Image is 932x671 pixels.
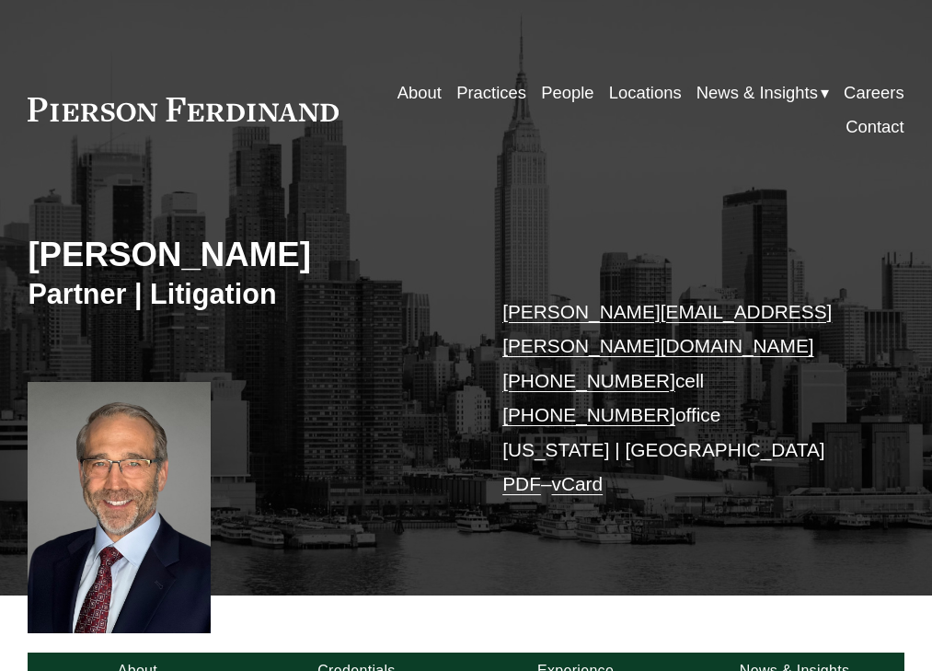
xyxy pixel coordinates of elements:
a: [PHONE_NUMBER] [502,370,675,391]
h2: [PERSON_NAME] [28,235,466,275]
a: Locations [609,75,682,110]
a: [PHONE_NUMBER] [502,404,675,425]
a: About [397,75,442,110]
a: vCard [552,473,604,494]
a: folder dropdown [696,75,829,110]
a: [PERSON_NAME][EMAIL_ADDRESS][PERSON_NAME][DOMAIN_NAME] [502,301,832,357]
a: People [541,75,593,110]
p: cell office [US_STATE] | [GEOGRAPHIC_DATA] – [502,295,868,502]
a: Contact [846,110,904,144]
h3: Partner | Litigation [28,277,466,312]
a: Practices [456,75,526,110]
span: News & Insights [696,77,818,108]
a: PDF [502,473,541,494]
a: Careers [844,75,904,110]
